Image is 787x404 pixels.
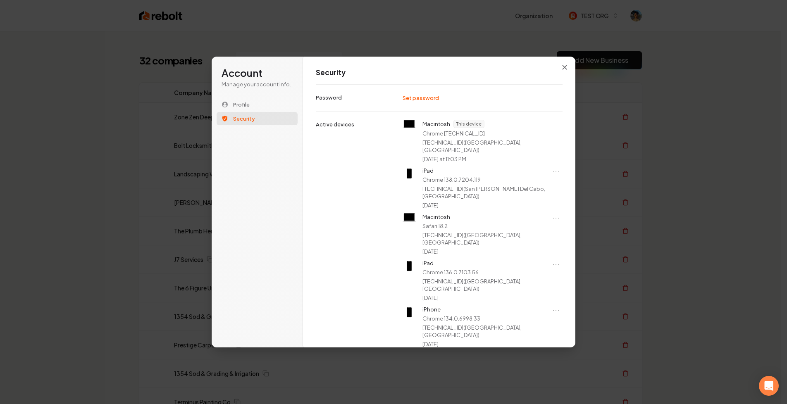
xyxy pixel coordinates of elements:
[222,67,293,80] h1: Account
[422,231,548,246] p: [TECHNICAL_ID] ( [GEOGRAPHIC_DATA], [GEOGRAPHIC_DATA] )
[759,376,779,396] div: Open Intercom Messenger
[422,167,434,174] p: iPad
[422,248,439,255] p: [DATE]
[222,81,293,88] p: Manage your account info.
[422,306,441,313] p: iPhone
[422,120,450,128] p: Macintosh
[422,176,481,183] p: Chrome 138.0.7204.119
[217,98,298,111] button: Profile
[217,112,298,125] button: Security
[551,306,561,316] button: Open menu
[422,294,439,302] p: [DATE]
[316,94,342,101] p: Password
[398,92,444,104] button: Set password
[316,121,354,128] p: Active devices
[551,259,561,269] button: Open menu
[422,269,479,276] p: Chrome 136.0.7103.56
[557,60,572,75] button: Close modal
[551,167,561,177] button: Open menu
[454,120,484,128] span: This device
[422,185,548,200] p: [TECHNICAL_ID] ( San [PERSON_NAME] Del Cabo, [GEOGRAPHIC_DATA] )
[422,324,548,339] p: [TECHNICAL_ID] ( [GEOGRAPHIC_DATA], [GEOGRAPHIC_DATA] )
[316,68,563,78] h1: Security
[422,202,439,209] p: [DATE]
[422,222,448,230] p: Safari 18.2
[422,340,439,348] p: [DATE]
[422,213,450,221] p: Macintosh
[422,315,480,322] p: Chrome 134.0.6998.33
[233,115,255,122] span: Security
[422,139,561,154] p: [TECHNICAL_ID] ( [GEOGRAPHIC_DATA], [GEOGRAPHIC_DATA] )
[422,130,485,137] p: Chrome [TECHNICAL_ID]
[422,259,434,267] p: iPad
[422,278,548,292] p: [TECHNICAL_ID] ( [GEOGRAPHIC_DATA], [GEOGRAPHIC_DATA] )
[551,213,561,223] button: Open menu
[422,155,466,163] p: [DATE] at 11:03 PM
[233,101,250,108] span: Profile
